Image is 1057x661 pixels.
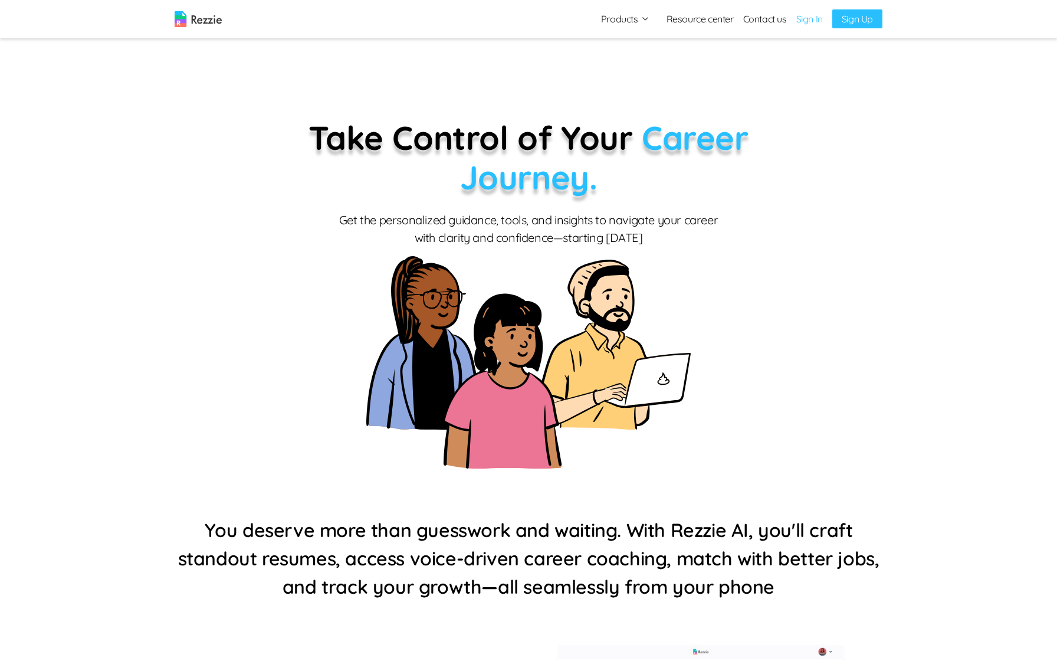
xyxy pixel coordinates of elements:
[175,11,222,27] img: logo
[337,211,720,247] p: Get the personalized guidance, tools, and insights to navigate your career with clarity and confi...
[832,9,882,28] a: Sign Up
[667,12,734,26] a: Resource center
[796,12,823,26] a: Sign In
[743,12,787,26] a: Contact us
[460,117,749,198] span: Career Journey.
[175,516,882,601] h4: You deserve more than guesswork and waiting. With Rezzie AI, you'll craft standout resumes, acces...
[248,118,809,197] p: Take Control of Your
[366,256,691,469] img: home
[601,12,650,26] button: Products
